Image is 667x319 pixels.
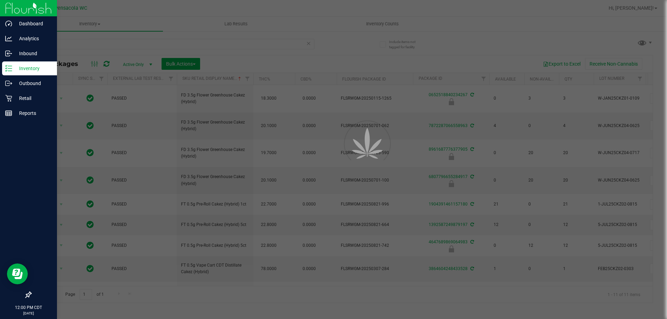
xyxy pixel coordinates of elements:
[5,95,12,102] inline-svg: Retail
[5,110,12,117] inline-svg: Reports
[12,94,54,102] p: Retail
[3,311,54,316] p: [DATE]
[12,109,54,117] p: Reports
[5,50,12,57] inline-svg: Inbound
[5,20,12,27] inline-svg: Dashboard
[7,263,28,284] iframe: Resource center
[12,49,54,58] p: Inbound
[12,79,54,87] p: Outbound
[12,34,54,43] p: Analytics
[5,80,12,87] inline-svg: Outbound
[5,65,12,72] inline-svg: Inventory
[12,64,54,73] p: Inventory
[3,304,54,311] p: 12:00 PM CDT
[5,35,12,42] inline-svg: Analytics
[12,19,54,28] p: Dashboard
